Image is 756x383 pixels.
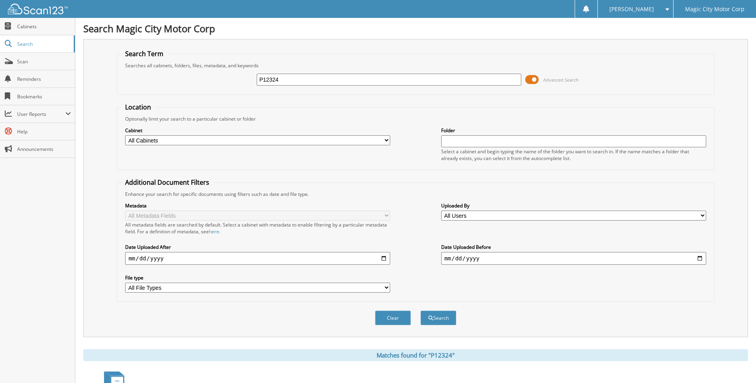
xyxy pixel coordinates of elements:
h1: Search Magic City Motor Corp [83,22,748,35]
iframe: Chat Widget [716,345,756,383]
span: Help [17,128,71,135]
label: Cabinet [125,127,390,134]
div: Optionally limit your search to a particular cabinet or folder [121,115,710,122]
legend: Search Term [121,49,167,58]
img: scan123-logo-white.svg [8,4,68,14]
span: Search [17,41,70,47]
label: Metadata [125,202,390,209]
label: Uploaded By [441,202,706,209]
div: Select a cabinet and begin typing the name of the folder you want to search in. If the name match... [441,148,706,162]
input: start [125,252,390,265]
button: Clear [375,311,411,325]
span: Bookmarks [17,93,71,100]
span: Magic City Motor Corp [685,7,744,12]
span: Reminders [17,76,71,82]
label: Date Uploaded Before [441,244,706,250]
div: Enhance your search for specific documents using filters such as date and file type. [121,191,710,197]
span: Cabinets [17,23,71,30]
span: Scan [17,58,71,65]
span: [PERSON_NAME] [609,7,654,12]
span: User Reports [17,111,65,117]
legend: Additional Document Filters [121,178,213,187]
label: Date Uploaded After [125,244,390,250]
div: Matches found for "P12324" [83,349,748,361]
span: Announcements [17,146,71,152]
a: here [209,228,219,235]
label: Folder [441,127,706,134]
span: Advanced Search [543,77,579,83]
div: All metadata fields are searched by default. Select a cabinet with metadata to enable filtering b... [125,221,390,235]
legend: Location [121,103,155,111]
input: end [441,252,706,265]
button: Search [420,311,456,325]
label: File type [125,274,390,281]
div: Searches all cabinets, folders, files, metadata, and keywords [121,62,710,69]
